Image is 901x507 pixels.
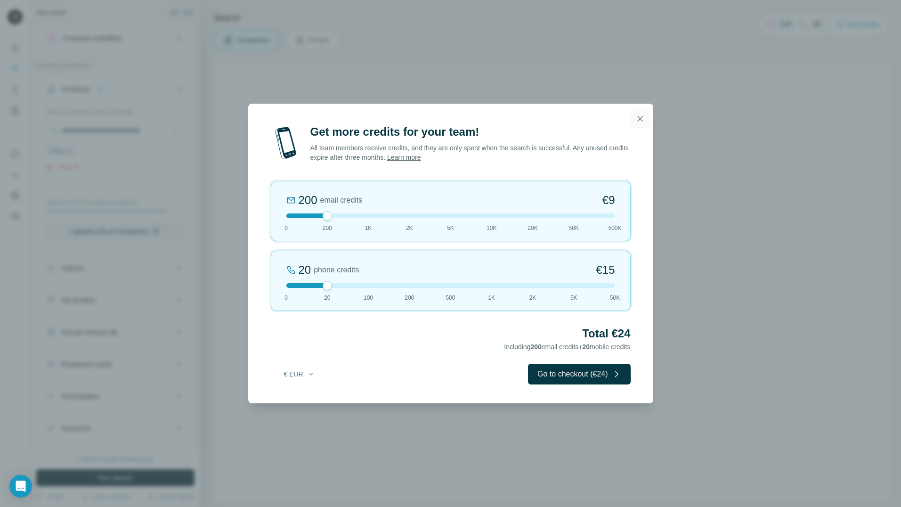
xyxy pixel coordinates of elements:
span: €15 [596,262,615,278]
span: €9 [602,193,615,208]
span: 2K [529,294,536,302]
span: 5K [447,224,454,232]
span: 5K [570,294,577,302]
span: 50K [610,294,620,302]
span: 0 [284,224,288,232]
span: 200 [323,224,332,232]
span: 20K [528,224,537,232]
span: 0 [284,294,288,302]
span: 10K [487,224,496,232]
div: Open Intercom Messenger [9,475,32,498]
span: 50K [569,224,579,232]
span: 100 [364,294,373,302]
span: 200 [530,343,541,351]
span: email credits [320,195,363,206]
span: 1K [488,294,495,302]
p: All team members receive credits, and they are only spent when the search is successful. Any unus... [310,143,631,162]
span: 500 [446,294,455,302]
button: € EUR [277,366,321,383]
a: Learn more [387,154,421,161]
span: 20 [583,343,590,351]
span: 2K [406,224,413,232]
span: 200 [405,294,414,302]
div: 200 [299,193,317,208]
span: 1K [365,224,372,232]
div: 20 [299,262,311,278]
span: Including email credits + mobile credits [504,343,630,351]
h2: Total €24 [271,326,631,341]
span: 20 [324,294,330,302]
img: mobile-phone [271,124,301,162]
span: 500K [608,224,621,232]
span: phone credits [314,264,359,276]
button: Go to checkout (€24) [528,364,630,384]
